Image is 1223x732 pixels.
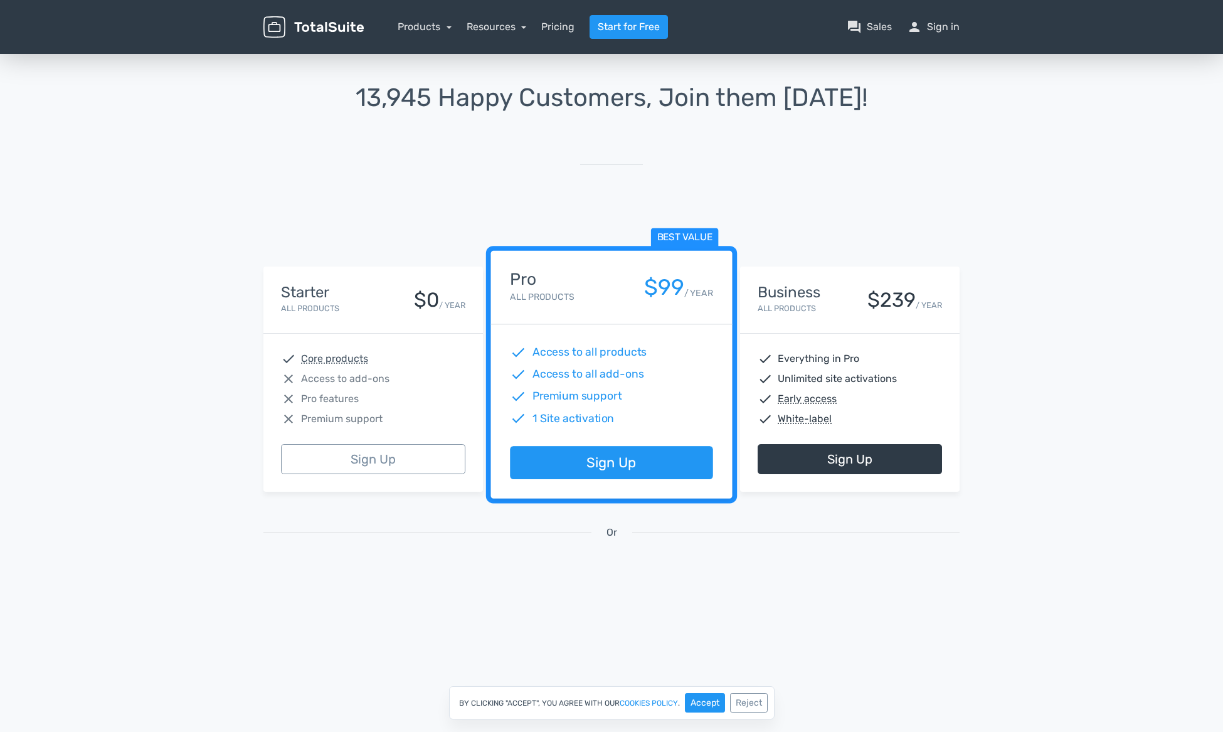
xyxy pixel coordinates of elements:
[263,84,960,112] h1: 13,945 Happy Customers, Join them [DATE]!
[778,411,832,427] abbr: White-label
[758,304,816,313] small: All Products
[510,447,712,480] a: Sign Up
[301,371,389,386] span: Access to add-ons
[847,19,862,34] span: question_answer
[510,270,574,289] h4: Pro
[867,289,916,311] div: $239
[778,371,897,386] span: Unlimited site activations
[281,391,296,406] span: close
[301,391,359,406] span: Pro features
[778,391,837,406] abbr: Early access
[907,19,960,34] a: personSign in
[510,388,526,405] span: check
[414,289,439,311] div: $0
[510,292,574,302] small: All Products
[620,699,678,707] a: cookies policy
[301,411,383,427] span: Premium support
[758,371,773,386] span: check
[685,693,725,713] button: Accept
[510,366,526,383] span: check
[532,388,622,405] span: Premium support
[467,21,527,33] a: Resources
[510,410,526,427] span: check
[532,410,615,427] span: 1 Site activation
[398,21,452,33] a: Products
[281,284,339,300] h4: Starter
[644,275,684,300] div: $99
[301,351,368,366] abbr: Core products
[730,693,768,713] button: Reject
[439,299,465,311] small: / YEAR
[263,16,364,38] img: TotalSuite for WordPress
[758,284,820,300] h4: Business
[916,299,942,311] small: / YEAR
[449,686,775,719] div: By clicking "Accept", you agree with our .
[684,287,713,300] small: / YEAR
[907,19,922,34] span: person
[510,344,526,361] span: check
[847,19,892,34] a: question_answerSales
[758,391,773,406] span: check
[281,411,296,427] span: close
[281,444,465,474] a: Sign Up
[758,411,773,427] span: check
[281,371,296,386] span: close
[758,444,942,474] a: Sign Up
[778,351,859,366] span: Everything in Pro
[651,228,719,248] span: Best value
[281,351,296,366] span: check
[758,351,773,366] span: check
[281,304,339,313] small: All Products
[532,344,647,361] span: Access to all products
[606,525,617,540] span: Or
[532,366,644,383] span: Access to all add-ons
[541,19,574,34] a: Pricing
[590,15,668,39] a: Start for Free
